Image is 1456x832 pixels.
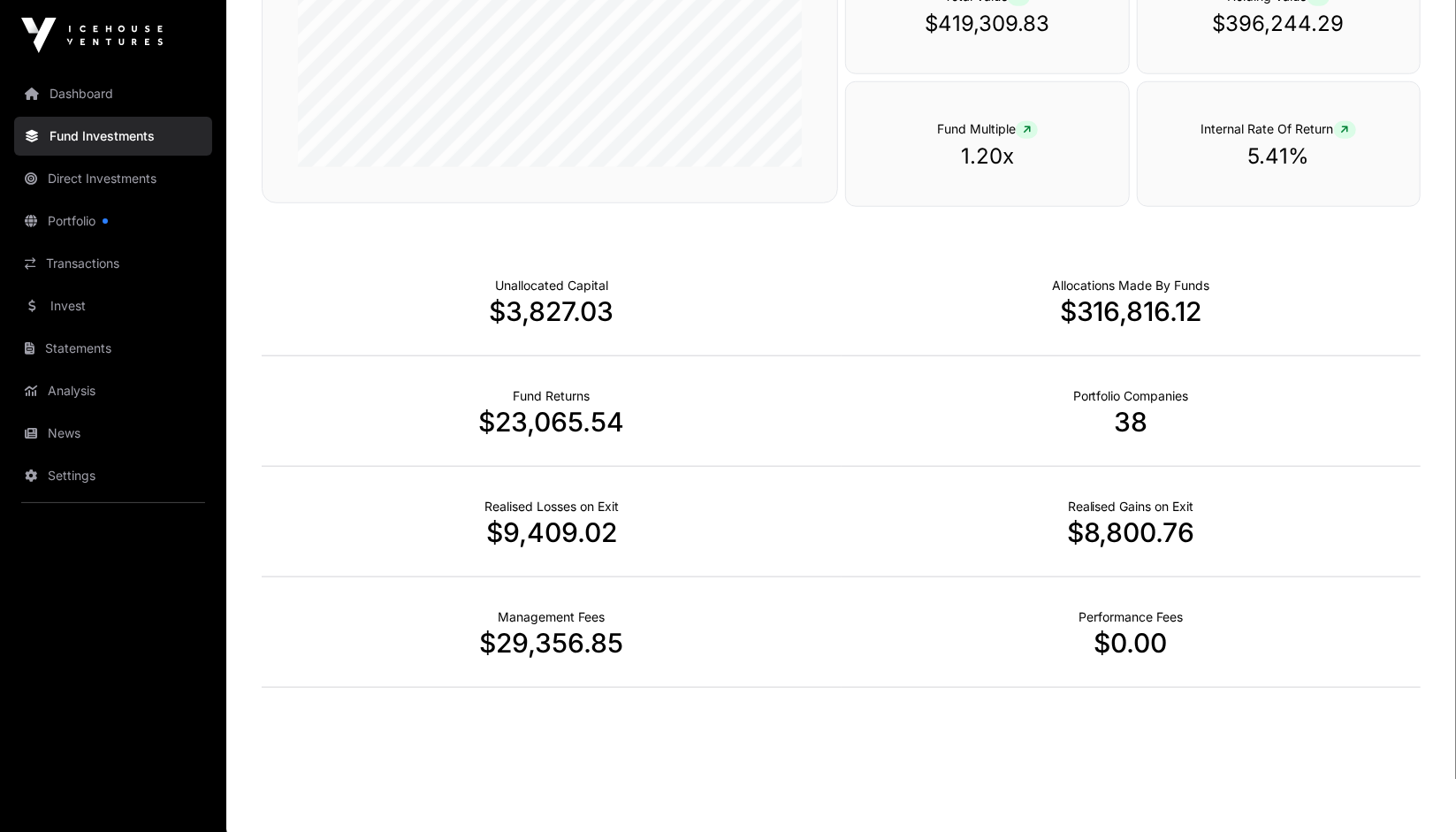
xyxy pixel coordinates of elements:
p: $8,800.76 [842,516,1422,548]
a: Dashboard [14,74,212,113]
a: Transactions [14,244,212,283]
p: $0.00 [842,627,1422,659]
p: Cash not yet allocated [495,277,608,294]
span: Fund Multiple [937,121,1038,136]
p: Capital Deployed Into Companies [1052,277,1209,294]
p: $3,827.03 [262,295,842,327]
p: Net Realised on Negative Exits [484,498,619,515]
img: Icehouse Ventures Logo [21,18,163,53]
p: Fund Management Fees incurred to date [498,608,605,626]
a: Direct Investments [14,159,212,198]
p: 1.20x [881,142,1094,171]
p: 38 [842,406,1422,438]
p: $419,309.83 [881,10,1094,38]
p: $23,065.54 [262,406,842,438]
a: Portfolio [14,202,212,240]
a: Invest [14,286,212,325]
p: 5.41% [1173,142,1385,171]
p: $396,244.29 [1173,10,1385,38]
a: Fund Investments [14,117,212,156]
a: Settings [14,456,212,495]
a: Statements [14,329,212,368]
p: $9,409.02 [262,516,842,548]
p: $316,816.12 [842,295,1422,327]
p: Realised Returns from Funds [513,387,590,405]
p: $29,356.85 [262,627,842,659]
p: Net Realised on Positive Exits [1068,498,1194,515]
p: Number of Companies Deployed Into [1073,387,1189,405]
span: Internal Rate Of Return [1201,121,1356,136]
a: Analysis [14,371,212,410]
iframe: Chat Widget [1368,747,1456,832]
p: Fund Performance Fees (Carry) incurred to date [1079,608,1183,626]
a: News [14,414,212,453]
